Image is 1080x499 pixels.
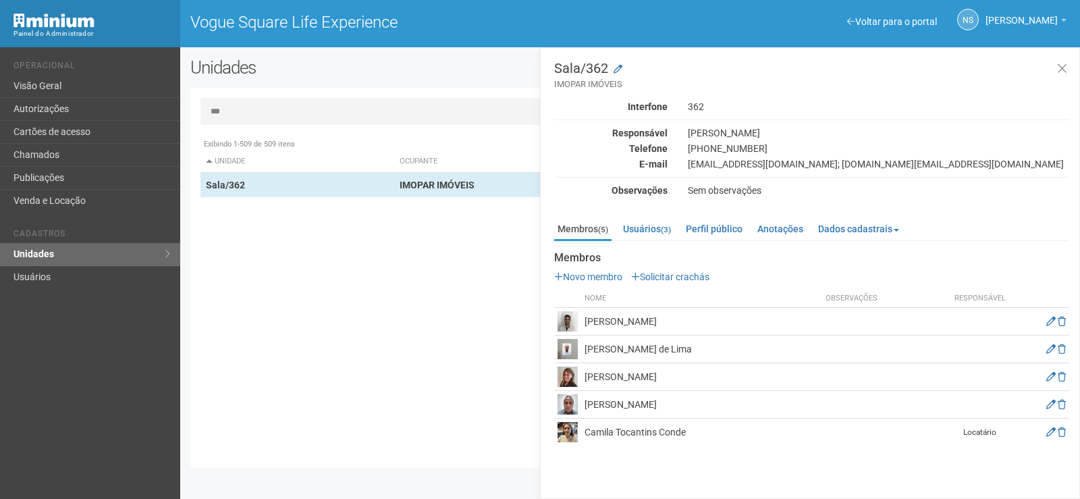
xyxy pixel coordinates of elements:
a: [PERSON_NAME] [986,17,1066,28]
small: (3) [661,225,671,234]
a: Excluir membro [1058,316,1066,327]
div: E-mail [544,158,678,170]
th: Responsável [946,290,1014,308]
th: Nome [581,290,822,308]
a: Anotações [754,219,807,239]
a: NS [957,9,979,30]
strong: Sala/362 [206,180,245,190]
a: Editar membro [1046,427,1056,438]
td: Locatário [946,419,1014,446]
img: user.png [558,311,578,332]
th: Ocupante: activate to sort column ascending [394,151,748,173]
img: user.png [558,394,578,415]
span: Nicolle Silva [986,2,1058,26]
a: Editar membro [1046,316,1056,327]
a: Usuários(3) [620,219,674,239]
img: user.png [558,422,578,442]
strong: IMOPAR IMÓVEIS [400,180,475,190]
a: Editar membro [1046,399,1056,410]
div: Interfone [544,101,678,113]
li: Cadastros [13,229,170,243]
li: Operacional [13,61,170,75]
th: Unidade: activate to sort column descending [200,151,395,173]
h2: Unidades [190,57,545,78]
a: Dados cadastrais [815,219,902,239]
a: Editar membro [1046,344,1056,354]
th: Observações [822,290,946,308]
a: Excluir membro [1058,371,1066,382]
a: Novo membro [554,271,622,282]
small: IMOPAR IMÓVEIS [554,78,1069,90]
img: user.png [558,367,578,387]
a: Modificar a unidade [614,63,622,76]
div: Responsável [544,127,678,139]
div: Observações [544,184,678,196]
img: Minium [13,14,94,28]
div: Exibindo 1-509 de 509 itens [200,138,1060,151]
td: [PERSON_NAME] [581,363,822,391]
h3: Sala/362 [554,61,1069,90]
small: (5) [598,225,608,234]
a: Editar membro [1046,371,1056,382]
a: Solicitar crachás [631,271,709,282]
td: [PERSON_NAME] [581,308,822,336]
div: [PERSON_NAME] [678,127,1079,139]
a: Perfil público [682,219,746,239]
td: [PERSON_NAME] [581,391,822,419]
td: Camila Tocantins Conde [581,419,822,446]
div: Telefone [544,142,678,155]
div: 362 [678,101,1079,113]
div: Painel do Administrador [13,28,170,40]
strong: Membros [554,252,1069,264]
div: [PHONE_NUMBER] [678,142,1079,155]
div: Sem observações [678,184,1079,196]
div: [EMAIL_ADDRESS][DOMAIN_NAME]; [DOMAIN_NAME][EMAIL_ADDRESS][DOMAIN_NAME] [678,158,1079,170]
h1: Vogue Square Life Experience [190,14,620,31]
a: Excluir membro [1058,427,1066,438]
a: Membros(5) [554,219,612,241]
td: [PERSON_NAME] de Lima [581,336,822,363]
a: Excluir membro [1058,344,1066,354]
a: Excluir membro [1058,399,1066,410]
img: user.png [558,339,578,359]
a: Voltar para o portal [847,16,937,27]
